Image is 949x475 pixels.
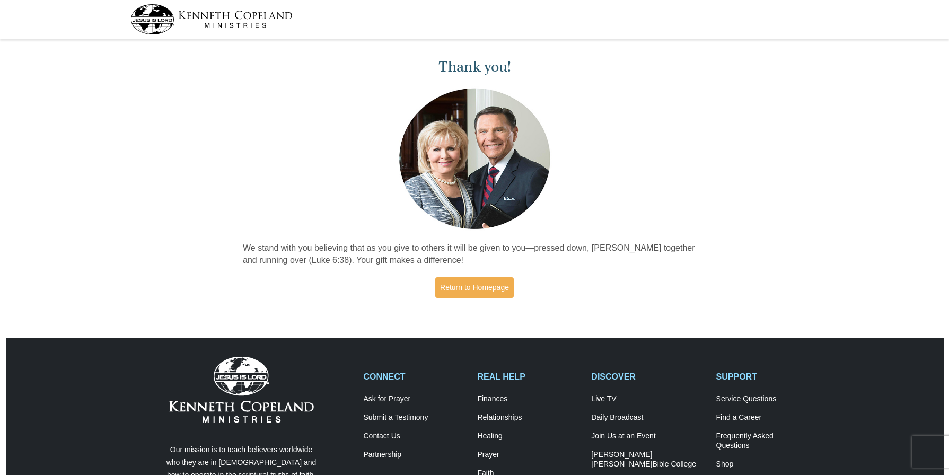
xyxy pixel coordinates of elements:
a: Prayer [477,450,580,460]
a: Submit a Testimony [364,413,467,423]
a: Healing [477,432,580,441]
h2: REAL HELP [477,372,580,382]
a: Daily Broadcast [591,413,705,423]
img: Kenneth Copeland Ministries [169,357,314,423]
img: Kenneth and Gloria [397,86,553,232]
img: kcm-header-logo.svg [130,4,293,34]
h1: Thank you! [243,58,706,76]
h2: SUPPORT [716,372,819,382]
a: Contact Us [364,432,467,441]
a: Partnership [364,450,467,460]
a: Join Us at an Event [591,432,705,441]
a: Find a Career [716,413,819,423]
a: Service Questions [716,394,819,404]
a: Return to Homepage [435,277,514,298]
h2: DISCOVER [591,372,705,382]
h2: CONNECT [364,372,467,382]
a: Relationships [477,413,580,423]
a: Shop [716,460,819,469]
p: We stand with you believing that as you give to others it will be given to you—pressed down, [PER... [243,242,706,267]
span: Bible College [652,460,696,468]
a: Ask for Prayer [364,394,467,404]
a: Live TV [591,394,705,404]
a: Frequently AskedQuestions [716,432,819,451]
a: Finances [477,394,580,404]
a: [PERSON_NAME] [PERSON_NAME]Bible College [591,450,705,469]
